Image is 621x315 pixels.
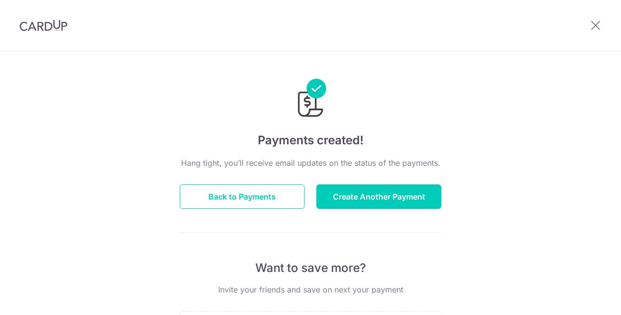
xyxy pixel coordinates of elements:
h4: Payments created! [180,132,441,149]
button: Create Another Payment [316,184,441,209]
p: Hang tight, you’ll receive email updates on the status of the payments. [180,157,441,169]
button: Back to Payments [180,184,305,209]
p: Invite your friends and save on next your payment [180,284,441,295]
p: Want to save more? [180,260,441,276]
img: Payments [295,79,326,120]
img: CardUp [20,20,67,31]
